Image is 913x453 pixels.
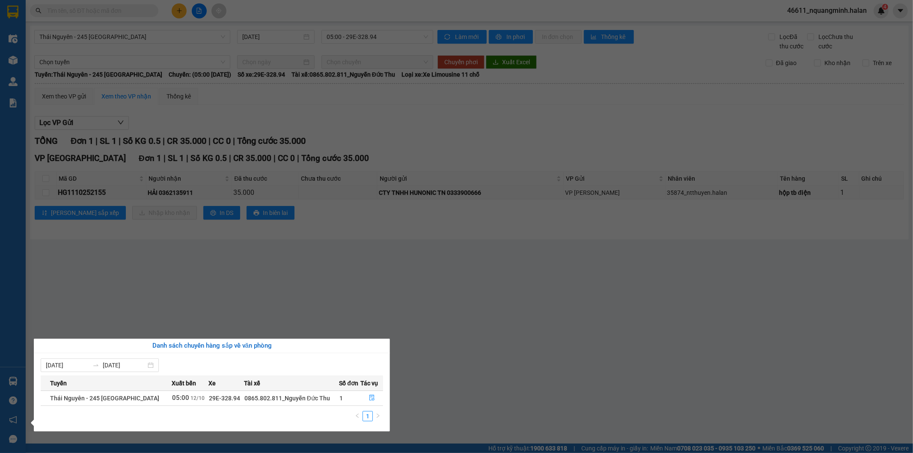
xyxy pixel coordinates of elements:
span: to [92,362,99,369]
button: right [373,411,383,421]
span: 29E-328.94 [209,395,240,402]
li: Next Page [373,411,383,421]
span: Tác vụ [360,378,378,388]
span: Tuyến [50,378,67,388]
input: Từ ngày [46,361,89,370]
span: swap-right [92,362,99,369]
span: 12/10 [190,395,205,401]
span: 1 [339,395,343,402]
button: file-done [361,391,383,405]
span: Xe [208,378,216,388]
button: left [352,411,363,421]
li: 1 [363,411,373,421]
span: Xuất bến [172,378,196,388]
span: left [355,413,360,418]
span: right [375,413,381,418]
span: 05:00 [172,394,189,402]
input: Đến ngày [103,361,146,370]
span: Thái Nguyên - 245 [GEOGRAPHIC_DATA] [50,395,159,402]
li: Previous Page [352,411,363,421]
div: 0865.802.811_Nguyễn Đức Thu [244,393,339,403]
span: Tài xế [244,378,260,388]
a: 1 [363,411,372,421]
div: Danh sách chuyến hàng sắp về văn phòng [41,341,383,351]
span: Số đơn [339,378,358,388]
span: file-done [369,395,375,402]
